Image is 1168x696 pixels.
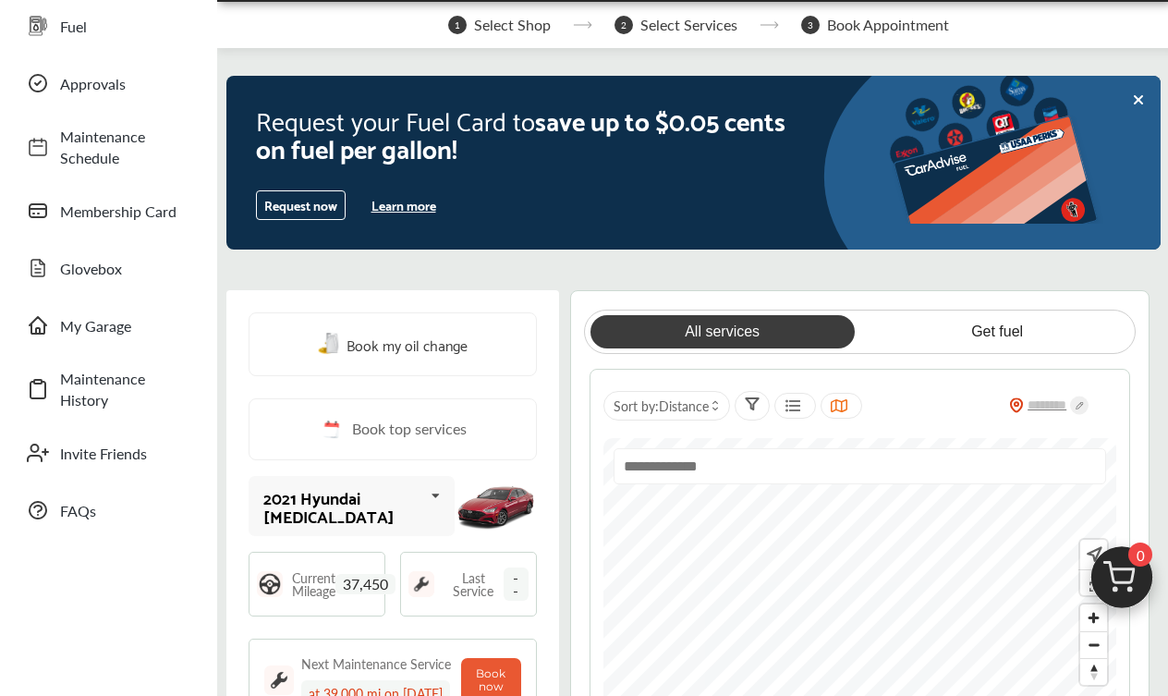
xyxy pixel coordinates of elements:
[60,500,189,521] span: FAQs
[17,187,199,235] a: Membership Card
[17,301,199,349] a: My Garage
[335,574,395,594] span: 37,450
[474,17,551,33] span: Select Shop
[17,359,199,420] a: Maintenance History
[1080,659,1107,685] span: Reset bearing to north
[347,332,468,357] span: Book my oil change
[292,571,335,597] span: Current Mileage
[256,97,785,169] span: save up to $0.05 cents on fuel per gallon!
[264,665,294,695] img: maintenance_logo
[249,398,537,460] a: Book top services
[1080,658,1107,685] button: Reset bearing to north
[257,571,283,597] img: steering_logo
[801,16,820,34] span: 3
[256,97,535,141] span: Request your Fuel Card to
[448,16,467,34] span: 1
[301,654,451,673] div: Next Maintenance Service
[352,418,467,441] span: Book top services
[760,21,779,29] img: stepper-arrow.e24c07c6.svg
[319,418,343,441] img: cal_icon.0803b883.svg
[17,59,199,107] a: Approvals
[17,244,199,292] a: Glovebox
[827,17,949,33] span: Book Appointment
[256,190,346,220] button: Request now
[17,429,199,477] a: Invite Friends
[455,475,537,537] img: mobile_14216_st0640_046.jpg
[614,397,709,415] span: Sort by :
[60,258,189,279] span: Glovebox
[364,191,444,219] button: Learn more
[263,488,423,525] div: 2021 Hyundai [MEDICAL_DATA]
[614,16,633,34] span: 2
[640,17,737,33] span: Select Services
[1009,397,1024,413] img: location_vector_orange.38f05af8.svg
[60,368,189,410] span: Maintenance History
[573,21,592,29] img: stepper-arrow.e24c07c6.svg
[60,443,189,464] span: Invite Friends
[60,201,189,222] span: Membership Card
[60,73,189,94] span: Approvals
[659,397,709,415] span: Distance
[60,315,189,336] span: My Garage
[60,126,189,168] span: Maintenance Schedule
[504,568,529,601] span: --
[318,333,342,356] img: oil-change.e5047c97.svg
[408,571,434,597] img: maintenance_logo
[865,315,1129,348] a: Get fuel
[590,315,855,348] a: All services
[1077,538,1166,627] img: cart_icon.3d0951e8.svg
[318,332,468,357] a: Book my oil change
[444,571,504,597] span: Last Service
[1080,632,1107,658] span: Zoom out
[1128,543,1152,567] span: 0
[17,486,199,534] a: FAQs
[1080,631,1107,658] button: Zoom out
[60,16,189,37] span: Fuel
[17,116,199,177] a: Maintenance Schedule
[17,2,199,50] a: Fuel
